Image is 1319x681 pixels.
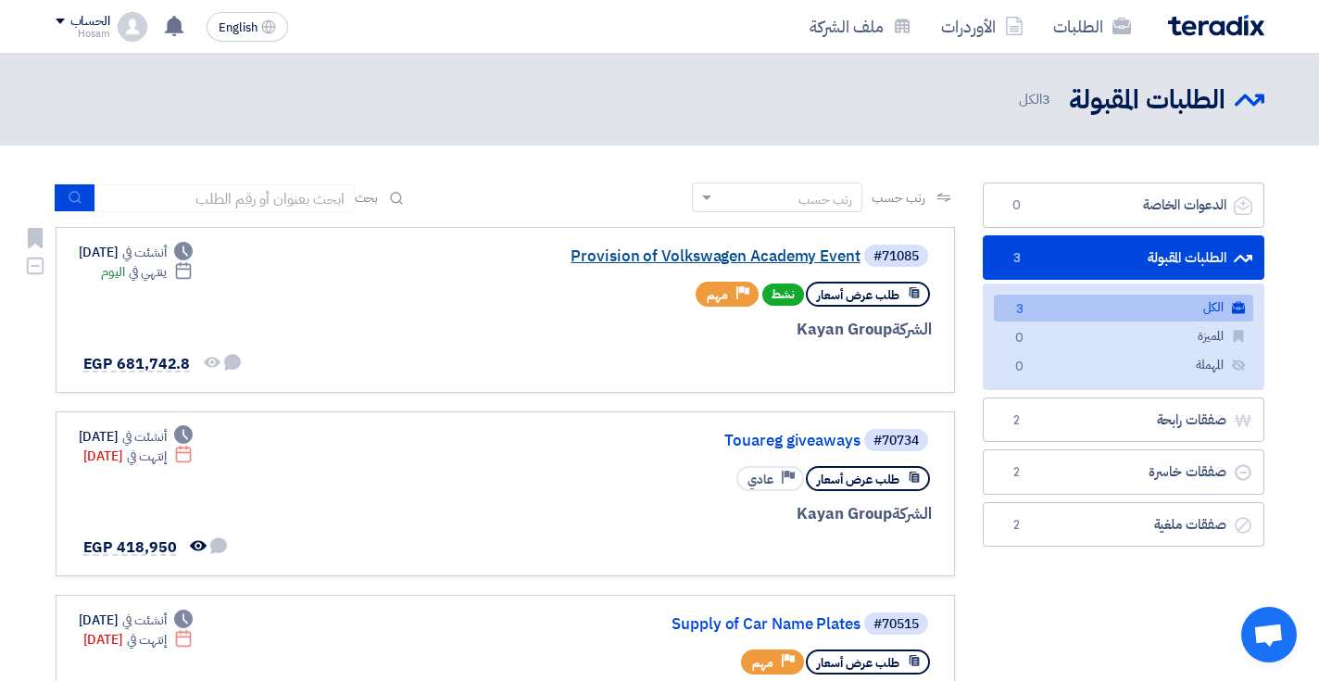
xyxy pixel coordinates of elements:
a: الطلبات [1038,5,1146,48]
div: Kayan Group [486,318,932,342]
span: 2 [1006,463,1028,482]
div: [DATE] [83,630,194,649]
span: عادي [747,471,773,488]
div: [DATE] [79,427,194,447]
a: الدعوات الخاصة0 [983,183,1264,228]
div: [DATE] [79,243,194,262]
span: رتب حسب [872,188,924,208]
span: أنشئت في [122,243,167,262]
h2: الطلبات المقبولة [1069,82,1225,119]
span: 3 [1009,300,1031,320]
span: الشركة [892,318,932,341]
input: ابحث بعنوان أو رقم الطلب [95,184,355,212]
span: طلب عرض أسعار [817,654,899,672]
a: Supply of Car Name Plates [490,616,860,633]
span: الشركة [892,502,932,525]
span: الكل [1019,89,1054,110]
span: أنشئت في [122,611,167,630]
div: #71085 [873,250,919,263]
div: #70734 [873,435,919,448]
span: 0 [1009,329,1031,348]
span: 3 [1042,89,1050,109]
button: English [207,12,288,42]
a: Provision of Volkswagen Academy Event [490,248,860,265]
img: profile_test.png [118,12,147,42]
span: ينتهي في [129,262,167,282]
div: Kayan Group [486,502,932,526]
span: إنتهت في [127,630,167,649]
span: أنشئت في [122,427,167,447]
a: صفقات رابحة2 [983,397,1264,443]
img: Teradix logo [1168,15,1264,36]
a: المهملة [994,352,1253,379]
span: مهم [707,286,728,304]
span: English [219,21,258,34]
span: 0 [1009,358,1031,377]
a: الأوردرات [926,5,1038,48]
a: Open chat [1241,607,1297,662]
span: بحث [355,188,379,208]
div: [DATE] [79,611,194,630]
span: طلب عرض أسعار [817,471,899,488]
span: طلب عرض أسعار [817,286,899,304]
div: اليوم [101,262,193,282]
span: 0 [1006,196,1028,215]
span: 2 [1006,411,1028,430]
span: 3 [1006,249,1028,268]
span: إنتهت في [127,447,167,466]
a: صفقات خاسرة2 [983,449,1264,495]
a: الكل [994,295,1253,322]
div: Hosam [56,29,110,39]
a: Touareg giveaways [490,433,860,449]
a: صفقات ملغية2 [983,502,1264,548]
div: #70515 [873,618,919,631]
span: نشط [762,284,804,306]
span: مهم [752,654,773,672]
a: الطلبات المقبولة3 [983,235,1264,281]
a: ملف الشركة [795,5,926,48]
span: EGP 681,742.8 [83,353,191,375]
span: 2 [1006,516,1028,535]
div: الحساب [70,14,110,30]
a: المميزة [994,323,1253,350]
div: [DATE] [83,447,194,466]
div: رتب حسب [798,190,852,209]
span: EGP 418,950 [83,536,177,559]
